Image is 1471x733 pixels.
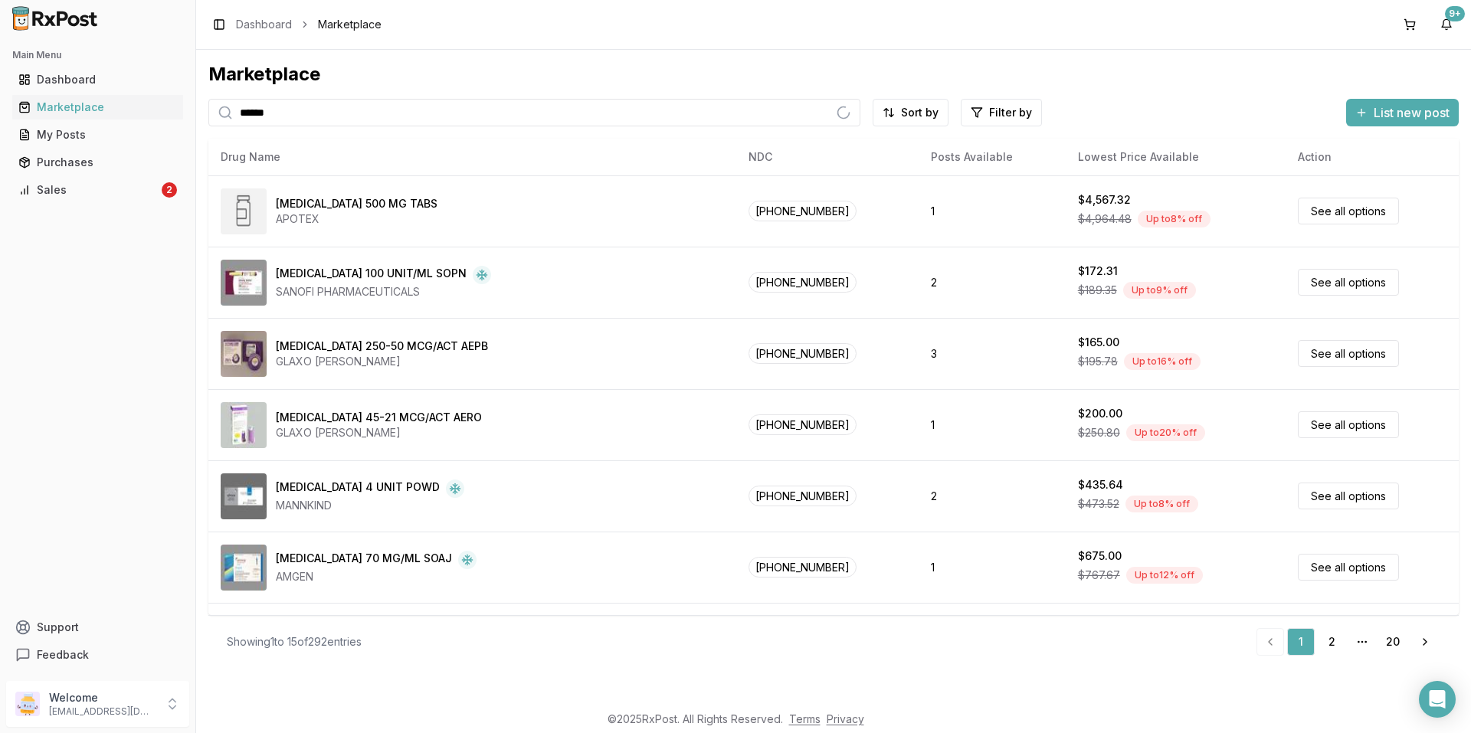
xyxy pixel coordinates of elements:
button: 9+ [1434,12,1459,37]
div: $172.31 [1078,263,1118,279]
div: Marketplace [208,62,1459,87]
span: [PHONE_NUMBER] [749,201,857,221]
div: [MEDICAL_DATA] 100 UNIT/ML SOPN [276,266,467,284]
div: 9+ [1445,6,1465,21]
div: [MEDICAL_DATA] 500 MG TABS [276,196,437,211]
div: GLAXO [PERSON_NAME] [276,354,488,369]
img: User avatar [15,692,40,716]
div: $200.00 [1078,406,1122,421]
div: [MEDICAL_DATA] 4 UNIT POWD [276,479,440,498]
div: Showing 1 to 15 of 292 entries [227,634,362,650]
a: See all options [1298,269,1399,296]
div: AMGEN [276,569,477,584]
button: Dashboard [6,67,189,92]
a: Purchases [12,149,183,176]
td: 1 [919,389,1065,460]
a: Privacy [827,712,864,725]
a: List new post [1346,106,1459,122]
th: Posts Available [919,139,1065,175]
button: Purchases [6,150,189,175]
div: 2 [162,182,177,198]
div: $165.00 [1078,335,1119,350]
span: $250.80 [1078,425,1120,440]
div: Up to 16 % off [1124,353,1201,370]
span: [PHONE_NUMBER] [749,557,857,578]
img: Afrezza 4 UNIT POWD [221,473,267,519]
td: 1 [919,175,1065,247]
button: Sort by [873,99,948,126]
img: Aimovig 70 MG/ML SOAJ [221,545,267,591]
td: 3 [919,318,1065,389]
nav: breadcrumb [236,17,382,32]
th: Action [1286,139,1459,175]
a: See all options [1298,554,1399,581]
div: SANOFI PHARMACEUTICALS [276,284,491,299]
span: Filter by [989,105,1032,120]
nav: pagination [1256,628,1440,656]
span: [PHONE_NUMBER] [749,486,857,506]
div: $675.00 [1078,548,1122,564]
span: Sort by [901,105,939,120]
h2: Main Menu [12,49,183,61]
span: $4,964.48 [1078,211,1132,227]
button: Feedback [6,641,189,669]
div: [MEDICAL_DATA] 70 MG/ML SOAJ [276,551,452,569]
a: See all options [1298,483,1399,509]
td: 2 [919,460,1065,532]
span: $195.78 [1078,354,1118,369]
div: Marketplace [18,100,177,115]
span: List new post [1374,103,1450,122]
button: Marketplace [6,95,189,119]
td: 1 [919,532,1065,603]
div: MANNKIND [276,498,464,513]
a: Marketplace [12,93,183,121]
a: My Posts [12,121,183,149]
div: Up to 12 % off [1126,567,1203,584]
td: 2 [919,247,1065,318]
button: List new post [1346,99,1459,126]
span: $473.52 [1078,496,1119,512]
div: Open Intercom Messenger [1419,681,1456,718]
div: $4,567.32 [1078,192,1131,208]
div: [MEDICAL_DATA] 45-21 MCG/ACT AERO [276,410,482,425]
button: Filter by [961,99,1042,126]
a: Sales2 [12,176,183,204]
a: Dashboard [12,66,183,93]
div: My Posts [18,127,177,142]
span: Feedback [37,647,89,663]
button: Support [6,614,189,641]
div: Up to 8 % off [1138,211,1211,227]
span: $189.35 [1078,283,1117,298]
div: Purchases [18,155,177,170]
a: 20 [1379,628,1407,656]
img: Advair Diskus 250-50 MCG/ACT AEPB [221,331,267,377]
div: GLAXO [PERSON_NAME] [276,425,482,440]
a: Terms [789,712,821,725]
div: $435.64 [1078,477,1123,492]
a: See all options [1298,198,1399,224]
button: Sales2 [6,178,189,202]
span: [PHONE_NUMBER] [749,414,857,435]
span: Marketplace [318,17,382,32]
button: My Posts [6,123,189,147]
a: 2 [1318,628,1345,656]
a: See all options [1298,411,1399,438]
a: Go to next page [1410,628,1440,656]
img: RxPost Logo [6,6,104,31]
div: Up to 8 % off [1125,496,1198,512]
div: Up to 9 % off [1123,282,1196,299]
a: Dashboard [236,17,292,32]
img: Admelog SoloStar 100 UNIT/ML SOPN [221,260,267,306]
a: 1 [1287,628,1315,656]
span: $767.67 [1078,568,1120,583]
td: 2 [919,603,1065,674]
span: [PHONE_NUMBER] [749,343,857,364]
span: [PHONE_NUMBER] [749,272,857,293]
th: Drug Name [208,139,736,175]
div: Dashboard [18,72,177,87]
img: Abiraterone Acetate 500 MG TABS [221,188,267,234]
div: [MEDICAL_DATA] 250-50 MCG/ACT AEPB [276,339,488,354]
a: See all options [1298,340,1399,367]
div: APOTEX [276,211,437,227]
th: Lowest Price Available [1066,139,1286,175]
